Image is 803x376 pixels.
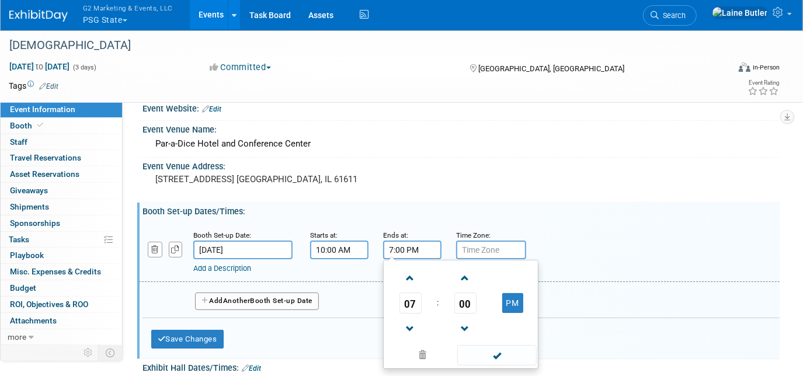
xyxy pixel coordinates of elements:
span: Shipments [10,202,49,211]
pre: [STREET_ADDRESS] [GEOGRAPHIC_DATA], IL 61611 [155,174,395,184]
img: Laine Butler [712,6,768,19]
span: to [34,62,45,71]
span: Giveaways [10,186,48,195]
a: Travel Reservations [1,150,122,166]
img: ExhibitDay [9,10,68,22]
a: Event Information [1,102,122,117]
button: PM [502,293,523,313]
a: Misc. Expenses & Credits [1,264,122,280]
div: Par-a-Dice Hotel and Conference Center [151,135,771,153]
span: Another [223,297,251,305]
span: Sponsorships [10,218,60,228]
span: Travel Reservations [10,153,81,162]
a: Asset Reservations [1,166,122,182]
img: Format-Inperson.png [739,62,750,72]
div: Event Venue Address: [142,158,780,172]
div: Event Website: [142,100,780,115]
a: Sponsorships [1,215,122,231]
button: Save Changes [151,330,224,349]
a: Giveaways [1,183,122,199]
div: Event Format [666,61,780,78]
div: Exhibit Hall Dates/Times: [142,359,780,374]
small: Time Zone: [456,231,491,239]
a: Tasks [1,232,122,248]
a: Done [457,348,537,364]
span: Attachments [10,316,57,325]
span: Budget [10,283,36,293]
span: Pick Minute [454,293,477,314]
a: Booth [1,118,122,134]
td: Personalize Event Tab Strip [78,345,99,360]
input: Time Zone [456,241,526,259]
button: AddAnotherBooth Set-up Date [195,293,319,310]
span: ROI, Objectives & ROO [10,300,88,309]
a: Playbook [1,248,122,263]
a: Budget [1,280,122,296]
div: [DEMOGRAPHIC_DATA] [5,35,714,56]
span: [GEOGRAPHIC_DATA], [GEOGRAPHIC_DATA] [479,64,625,73]
span: Booth [10,121,46,130]
span: Tasks [9,235,29,244]
a: ROI, Objectives & ROO [1,297,122,312]
td: Tags [9,80,58,92]
span: Pick Hour [399,293,422,314]
span: Search [659,11,686,20]
input: End Time [383,241,442,259]
td: : [434,293,441,314]
a: Staff [1,134,122,150]
span: Asset Reservations [10,169,79,179]
input: Start Time [310,241,369,259]
span: Playbook [10,250,44,260]
input: Date [193,241,293,259]
a: Decrement Hour [399,314,422,343]
div: In-Person [752,63,780,72]
a: Search [643,5,697,26]
span: Event Information [10,105,75,114]
i: Booth reservation complete [37,122,43,128]
a: Attachments [1,313,122,329]
span: more [8,332,26,342]
a: more [1,329,122,345]
a: Edit [202,105,221,113]
small: Booth Set-up Date: [193,231,251,239]
a: Increment Hour [399,263,422,293]
button: Committed [206,61,276,74]
a: Edit [39,82,58,90]
small: Ends at: [383,231,408,239]
a: Clear selection [386,347,458,364]
a: Add a Description [193,264,251,273]
span: [DATE] [DATE] [9,61,70,72]
span: G2 Marketing & Events, LLC [83,2,173,14]
span: Staff [10,137,27,147]
a: Decrement Minute [454,314,477,343]
span: Misc. Expenses & Credits [10,267,101,276]
td: Toggle Event Tabs [99,345,123,360]
a: Increment Minute [454,263,477,293]
small: Starts at: [310,231,338,239]
div: Event Venue Name: [142,121,780,135]
div: Booth Set-up Dates/Times: [142,203,780,217]
span: (3 days) [72,64,96,71]
div: Event Rating [748,80,779,86]
a: Shipments [1,199,122,215]
a: Edit [242,364,261,372]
